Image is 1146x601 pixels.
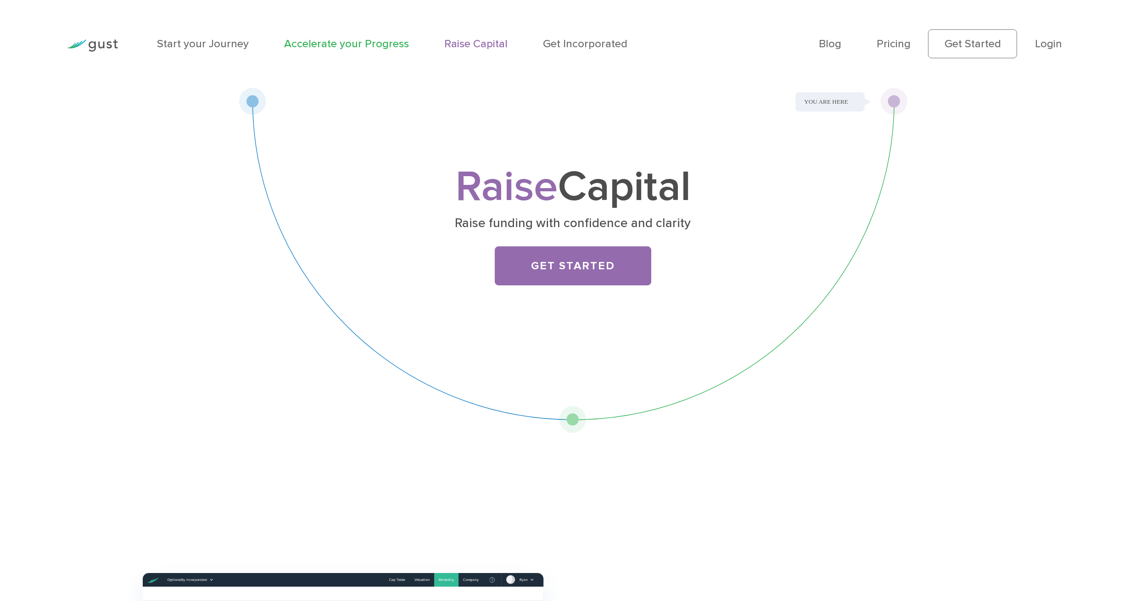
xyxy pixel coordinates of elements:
[337,215,809,232] p: Raise funding with confidence and clarity
[877,37,911,50] a: Pricing
[332,167,814,206] h1: Capital
[819,37,841,50] a: Blog
[455,161,558,212] span: Raise
[928,29,1017,58] a: Get Started
[444,37,508,50] a: Raise Capital
[1035,37,1062,50] a: Login
[157,37,249,50] a: Start your Journey
[284,37,409,50] a: Accelerate your Progress
[543,37,627,50] a: Get Incorporated
[495,246,651,285] a: Get Started
[67,39,118,52] img: Gust Logo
